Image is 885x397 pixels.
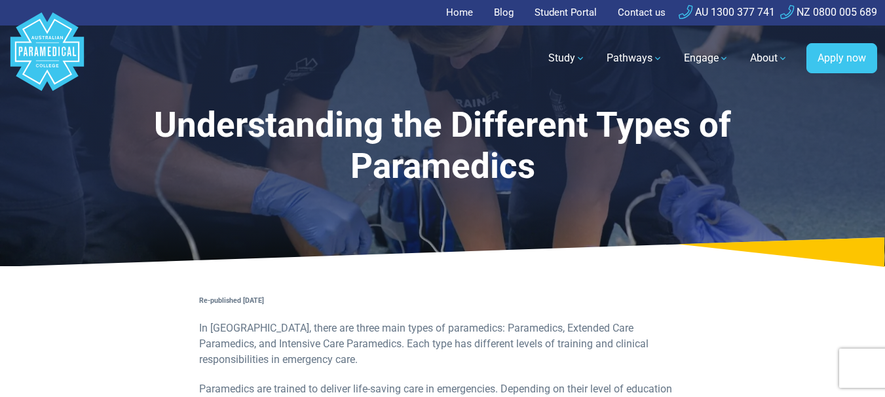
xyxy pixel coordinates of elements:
[8,26,86,92] a: Australian Paramedical College
[199,320,687,368] p: In [GEOGRAPHIC_DATA], there are three main types of paramedics: Paramedics, Extended Care Paramed...
[679,6,775,18] a: AU 1300 377 741
[117,105,768,188] h1: Understanding the Different Types of Paramedics
[676,40,737,77] a: Engage
[599,40,671,77] a: Pathways
[540,40,593,77] a: Study
[742,40,796,77] a: About
[780,6,877,18] a: NZ 0800 005 689
[806,43,877,73] a: Apply now
[199,296,264,305] strong: Re-published [DATE]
